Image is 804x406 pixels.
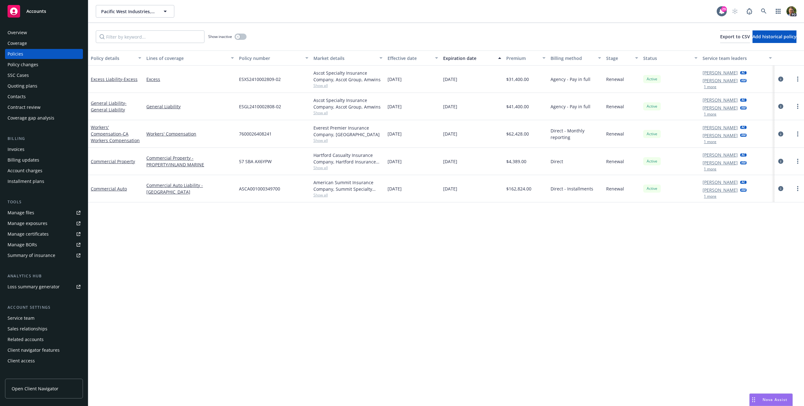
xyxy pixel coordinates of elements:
[720,30,750,43] button: Export to CSV
[703,124,738,131] a: [PERSON_NAME]
[5,208,83,218] a: Manage files
[5,304,83,311] div: Account settings
[122,76,138,82] span: - Excess
[5,176,83,186] a: Installment plans
[703,104,738,111] a: [PERSON_NAME]
[313,55,376,61] div: Market details
[794,75,801,83] a: more
[91,100,127,113] a: General Liability
[441,51,504,66] button: Expiration date
[777,103,785,110] a: circleInformation
[5,3,83,20] a: Accounts
[8,28,27,38] div: Overview
[91,76,138,82] a: Excess Liability
[646,131,658,137] span: Active
[8,324,47,334] div: Sales relationships
[606,55,631,61] div: Stage
[146,131,234,137] a: Workers' Compensation
[703,77,738,84] a: [PERSON_NAME]
[606,103,624,110] span: Renewal
[606,158,624,165] span: Renewal
[388,76,402,83] span: [DATE]
[5,334,83,345] a: Related accounts
[5,113,83,123] a: Coverage gap analysis
[606,185,624,192] span: Renewal
[313,97,383,110] div: Ascot Specialty Insurance Company, Ascot Group, Amwins
[5,218,83,228] span: Manage exposures
[239,131,272,137] span: 7600026408241
[749,393,793,406] button: Nova Assist
[146,103,234,110] a: General Liability
[388,55,431,61] div: Effective date
[311,51,385,66] button: Market details
[606,76,624,83] span: Renewal
[313,179,383,192] div: American Summit Insurance Company, Summit Specialty Insurance Company, Gorst and Compass
[208,34,232,39] span: Show inactive
[88,51,144,66] button: Policy details
[146,182,234,195] a: Commercial Auto Liability - [GEOGRAPHIC_DATA]
[551,103,590,110] span: Agency - Pay in full
[506,55,539,61] div: Premium
[5,60,83,70] a: Policy changes
[703,55,765,61] div: Service team leaders
[704,195,716,198] button: 1 more
[388,185,402,192] span: [DATE]
[5,70,83,80] a: SSC Cases
[786,6,796,16] img: photo
[443,185,457,192] span: [DATE]
[443,158,457,165] span: [DATE]
[5,324,83,334] a: Sales relationships
[777,158,785,165] a: circleInformation
[646,76,658,82] span: Active
[8,313,35,323] div: Service team
[91,124,140,143] a: Workers' Compensation
[5,313,83,323] a: Service team
[8,81,37,91] div: Quoting plans
[8,250,55,260] div: Summary of insurance
[794,130,801,138] a: more
[704,112,716,116] button: 1 more
[146,55,227,61] div: Lines of coverage
[504,51,548,66] button: Premium
[703,159,738,166] a: [PERSON_NAME]
[313,125,383,138] div: Everest Premier Insurance Company, [GEOGRAPHIC_DATA]
[646,104,658,109] span: Active
[5,229,83,239] a: Manage certificates
[752,30,796,43] button: Add historical policy
[721,6,727,12] div: 29
[743,5,756,18] a: Report a Bug
[506,158,526,165] span: $4,389.00
[551,76,590,83] span: Agency - Pay in full
[700,51,774,66] button: Service team leaders
[5,92,83,102] a: Contacts
[239,76,281,83] span: ESXS2410002809-02
[146,155,234,168] a: Commercial Property - PROPERTY/INLAND MARINE
[239,185,280,192] span: ASCA001000349700
[313,70,383,83] div: Ascot Specialty Insurance Company, Ascot Group, Amwins
[548,51,604,66] button: Billing method
[96,30,204,43] input: Filter by keyword...
[604,51,641,66] button: Stage
[758,5,770,18] a: Search
[8,208,34,218] div: Manage files
[5,240,83,250] a: Manage BORs
[96,5,174,18] button: Pacific West Industries, Inc.
[777,130,785,138] a: circleInformation
[443,55,494,61] div: Expiration date
[703,152,738,158] a: [PERSON_NAME]
[729,5,741,18] a: Start snowing
[5,144,83,154] a: Invoices
[26,9,46,14] span: Accounts
[443,103,457,110] span: [DATE]
[313,110,383,115] span: Show all
[5,155,83,165] a: Billing updates
[646,158,658,164] span: Active
[704,167,716,171] button: 1 more
[8,92,26,102] div: Contacts
[506,76,529,83] span: $31,400.00
[8,282,60,292] div: Loss summary generator
[5,282,83,292] a: Loss summary generator
[443,131,457,137] span: [DATE]
[8,218,47,228] div: Manage exposures
[551,127,601,141] span: Direct - Monthly reporting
